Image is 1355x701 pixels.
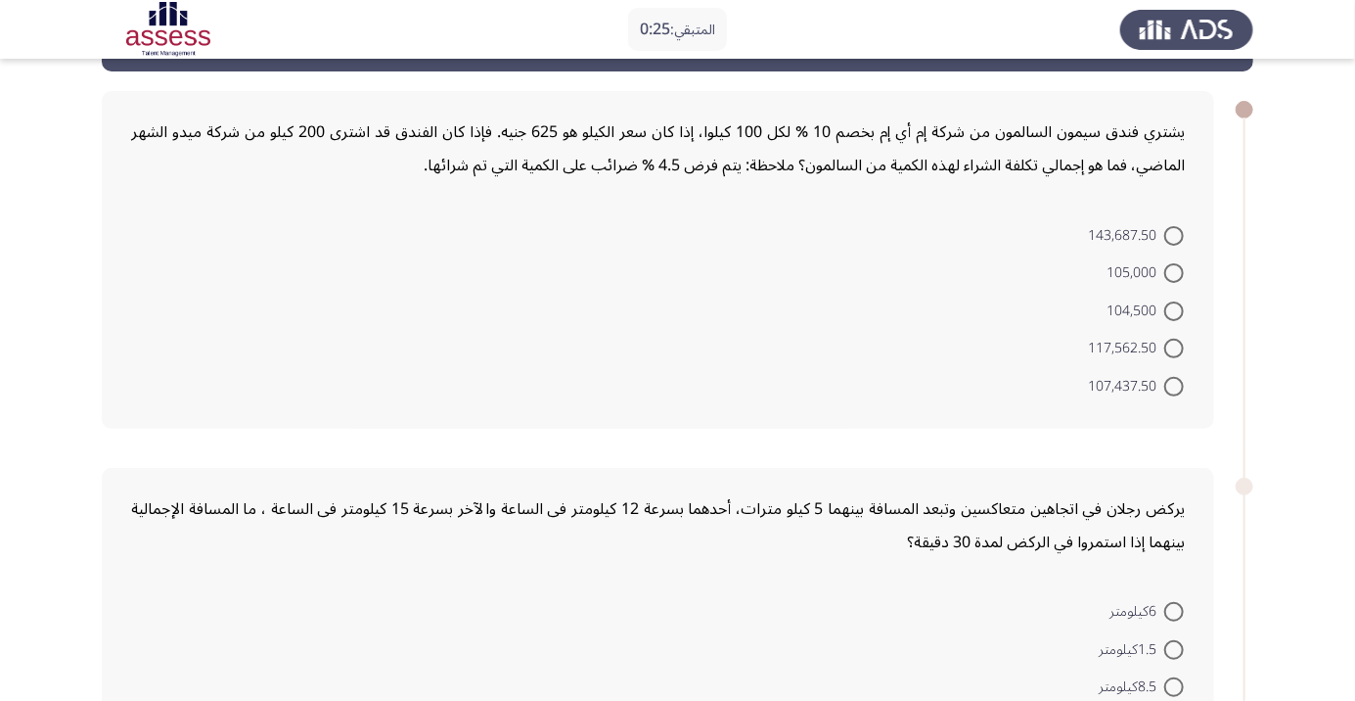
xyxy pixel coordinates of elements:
div: يركض رجلان في اتجاهين متعاكسين وتبعد المسافة بينهما 5 كيلو مترات، أحدهما بسرعة 12 كيلومتر فى السا... [131,492,1185,559]
div: يشتري فندق سيمون السالمون من شركة إم أي إم بخصم 10 % لكل 100 كيلوا، إذا كان سعر الكيلو هو 625 جني... [131,116,1185,182]
span: 0:25 [640,13,670,46]
span: 107,437.50 [1088,375,1164,398]
span: 117,562.50 [1088,337,1164,360]
img: Assess Talent Management logo [1120,2,1253,57]
p: المتبقي: [640,18,715,42]
span: 104,500 [1107,300,1164,323]
span: 105,000 [1107,261,1164,285]
span: 143,687.50 [1088,224,1164,248]
span: 1.5كيلومتر [1099,638,1164,662]
span: 6كيلومتر [1109,600,1164,624]
span: 8.5كيلومتر [1099,676,1164,699]
img: Assessment logo of ASSESS Focus 4 Module Assessment [102,2,235,57]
